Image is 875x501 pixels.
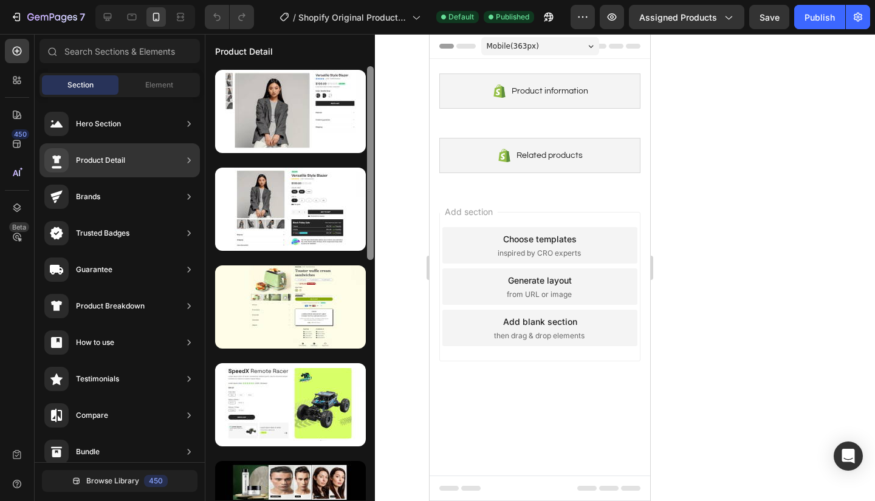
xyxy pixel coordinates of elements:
div: Open Intercom Messenger [834,441,863,471]
div: 450 [144,475,168,487]
button: Browse Library450 [42,470,197,492]
div: Compare [76,409,108,421]
div: Product Breakdown [76,300,145,312]
div: Guarantee [76,264,112,276]
div: Testimonials [76,373,119,385]
button: Publish [794,5,845,29]
div: Product Detail [76,154,125,166]
span: Browse Library [86,475,139,486]
p: 7 [80,10,85,24]
div: 450 [12,129,29,139]
div: Trusted Badges [76,227,129,239]
span: Shopify Original Product Template [298,11,407,24]
div: Brands [76,191,100,203]
span: Section [67,80,94,90]
span: Default [448,12,474,22]
span: Published [496,12,529,22]
div: Bundle [76,446,100,458]
button: Assigned Products [629,5,744,29]
span: / [293,11,296,24]
input: Search Sections & Elements [39,39,200,63]
button: Save [749,5,789,29]
div: Publish [805,11,835,24]
div: Undo/Redo [205,5,254,29]
span: Assigned Products [639,11,717,24]
div: How to use [76,336,114,349]
div: Beta [9,222,29,232]
button: 7 [5,5,91,29]
iframe: Design area [430,34,650,501]
span: Save [760,12,780,22]
span: Element [145,80,173,90]
div: Hero Section [76,118,121,130]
